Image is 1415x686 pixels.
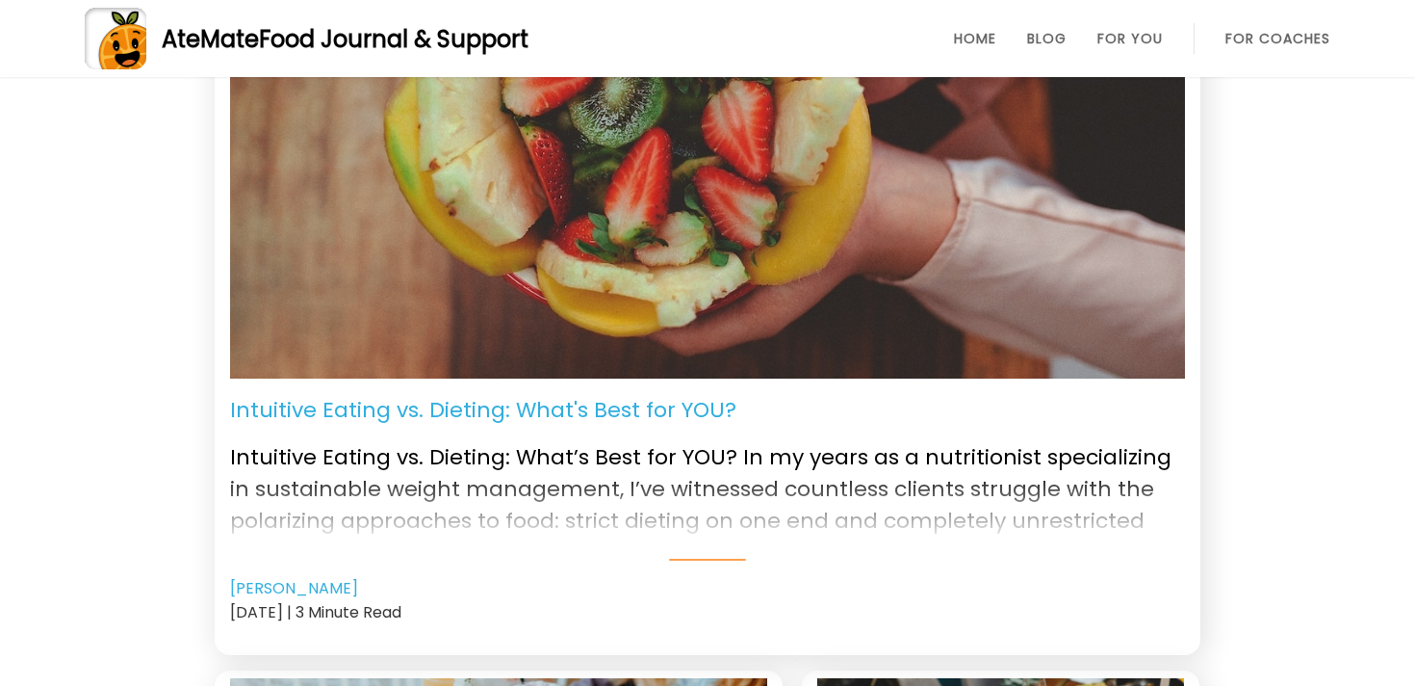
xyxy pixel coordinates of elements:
[1097,31,1163,46] a: For You
[85,8,1330,69] a: AteMateFood Journal & Support
[230,577,358,600] a: [PERSON_NAME]
[1225,31,1330,46] a: For Coaches
[954,31,996,46] a: Home
[1027,31,1067,46] a: Blog
[259,23,528,55] span: Food Journal & Support
[230,394,1185,561] a: Intuitive Eating vs. Dieting: What's Best for YOU? Intuitive Eating vs. Dieting: What’s Best for ...
[230,600,1185,624] div: [DATE] | 3 Minute Read
[230,426,1185,534] p: Intuitive Eating vs. Dieting: What’s Best for YOU? In my years as a nutritionist specializing in ...
[230,394,736,426] p: Intuitive Eating vs. Dieting: What's Best for YOU?
[146,22,528,56] div: AteMate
